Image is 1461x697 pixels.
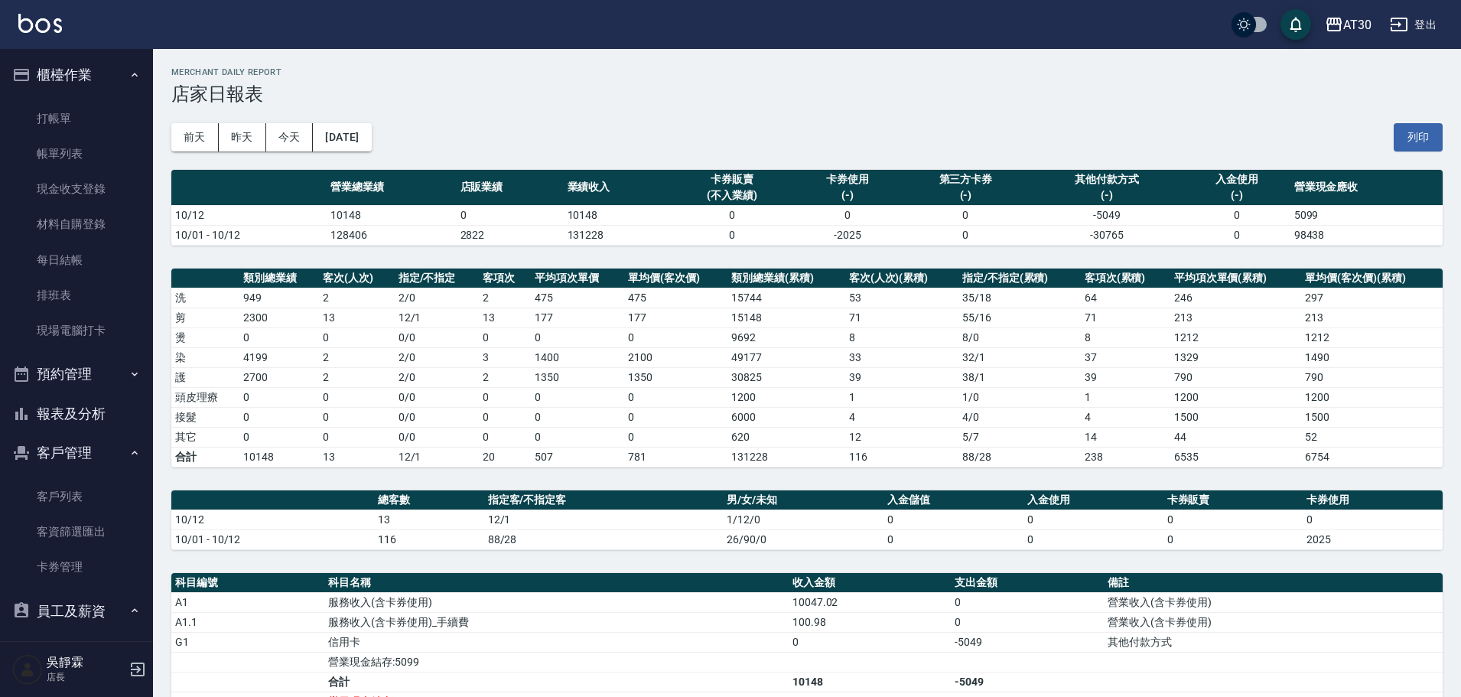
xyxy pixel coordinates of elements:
td: 35 / 18 [958,288,1081,308]
td: A1.1 [171,612,324,632]
td: 剪 [171,308,239,327]
div: 卡券販賣 [675,171,790,187]
td: 1500 [1301,407,1443,427]
button: 昨天 [219,123,266,151]
td: 2 / 0 [395,288,480,308]
td: 98438 [1290,225,1443,245]
td: 0 / 0 [395,327,480,347]
td: 0 [239,327,319,347]
button: 櫃檯作業 [6,55,147,95]
td: 2 [479,367,531,387]
td: 620 [727,427,844,447]
td: 20 [479,447,531,467]
td: 2 [479,288,531,308]
td: 781 [624,447,727,467]
th: 總客數 [374,490,484,510]
td: 0 [789,632,951,652]
td: 475 [624,288,727,308]
td: 2100 [624,347,727,367]
td: 4 [1081,407,1170,427]
button: 預約管理 [6,354,147,394]
th: 單均價(客次價) [624,269,727,288]
td: 297 [1301,288,1443,308]
td: 55 / 16 [958,308,1081,327]
td: 接髮 [171,407,239,427]
td: 0 [479,387,531,407]
td: 8 [845,327,958,347]
td: 12 [845,427,958,447]
td: 2700 [239,367,319,387]
button: 客戶管理 [6,433,147,473]
td: 39 [845,367,958,387]
td: 177 [531,308,624,327]
a: 現金收支登錄 [6,171,147,207]
td: 燙 [171,327,239,347]
td: 128406 [327,225,457,245]
td: 88/28 [484,529,724,549]
td: 10148 [327,205,457,225]
td: -5049 [951,672,1104,692]
td: 1/12/0 [723,510,883,529]
td: 2 / 0 [395,367,480,387]
td: 0 [883,510,1023,529]
td: 53 [845,288,958,308]
td: 0 [624,407,727,427]
td: 1350 [531,367,624,387]
td: 其它 [171,427,239,447]
td: 1200 [727,387,844,407]
td: 0 [239,407,319,427]
td: 0 [1183,205,1290,225]
td: 116 [845,447,958,467]
th: 平均項次單價(累積) [1170,269,1302,288]
td: 0 [624,327,727,347]
td: 131228 [727,447,844,467]
td: 頭皮理療 [171,387,239,407]
td: 2 [319,367,395,387]
table: a dense table [171,490,1443,550]
td: 0 [319,407,395,427]
a: 現場電腦打卡 [6,313,147,348]
td: 2822 [457,225,564,245]
th: 備註 [1104,573,1443,593]
button: save [1280,9,1311,40]
a: 客資篩選匯出 [6,514,147,549]
h3: 店家日報表 [171,83,1443,105]
th: 卡券販賣 [1163,490,1303,510]
td: 0 [239,427,319,447]
td: 0 [1303,510,1443,529]
th: 店販業績 [457,170,564,206]
th: 類別總業績(累積) [727,269,844,288]
th: 業績收入 [564,170,671,206]
td: 0 [457,205,564,225]
th: 男/女/未知 [723,490,883,510]
td: A1 [171,592,324,612]
button: 報表及分析 [6,394,147,434]
td: 790 [1301,367,1443,387]
a: 員工列表 [6,637,147,672]
td: 1350 [624,367,727,387]
td: 1 [845,387,958,407]
th: 客項次 [479,269,531,288]
td: 0 [624,387,727,407]
td: 37 [1081,347,1170,367]
th: 入金使用 [1023,490,1163,510]
td: 0 / 0 [395,387,480,407]
td: 0 [239,387,319,407]
td: 營業收入(含卡券使用) [1104,612,1443,632]
td: 13 [319,447,395,467]
td: 238 [1081,447,1170,467]
td: 0 [479,427,531,447]
th: 類別總業績 [239,269,319,288]
div: 入金使用 [1187,171,1287,187]
td: 1200 [1301,387,1443,407]
td: 0 [479,327,531,347]
td: -5049 [1030,205,1183,225]
td: 10/12 [171,510,374,529]
td: 1500 [1170,407,1302,427]
button: AT30 [1319,9,1378,41]
button: 員工及薪資 [6,591,147,631]
a: 帳單列表 [6,136,147,171]
a: 打帳單 [6,101,147,136]
img: Logo [18,14,62,33]
td: 49177 [727,347,844,367]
